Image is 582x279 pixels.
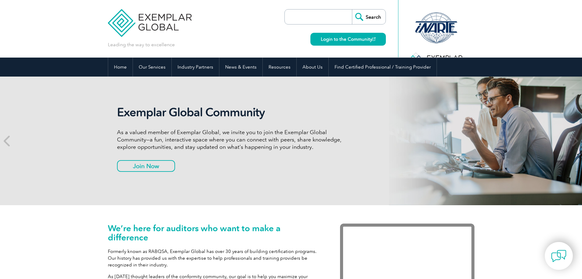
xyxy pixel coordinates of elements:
input: Search [352,9,386,24]
p: Leading the way to excellence [108,41,175,48]
p: Formerly known as RABQSA, Exemplar Global has over 30 years of building certification programs. O... [108,248,322,268]
a: Find Certified Professional / Training Provider [329,58,437,77]
a: News & Events [219,58,262,77]
p: As a valued member of Exemplar Global, we invite you to join the Exemplar Global Community—a fun,... [117,129,346,151]
img: open_square.png [372,37,375,41]
h1: We’re here for auditors who want to make a difference [108,224,322,242]
a: Resources [263,58,296,77]
a: Login to the Community [310,33,386,46]
a: Home [108,58,133,77]
a: Join Now [117,160,175,172]
a: Our Services [133,58,171,77]
h2: Exemplar Global Community [117,105,346,119]
img: contact-chat.png [551,248,566,264]
a: Industry Partners [172,58,219,77]
a: About Us [297,58,328,77]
